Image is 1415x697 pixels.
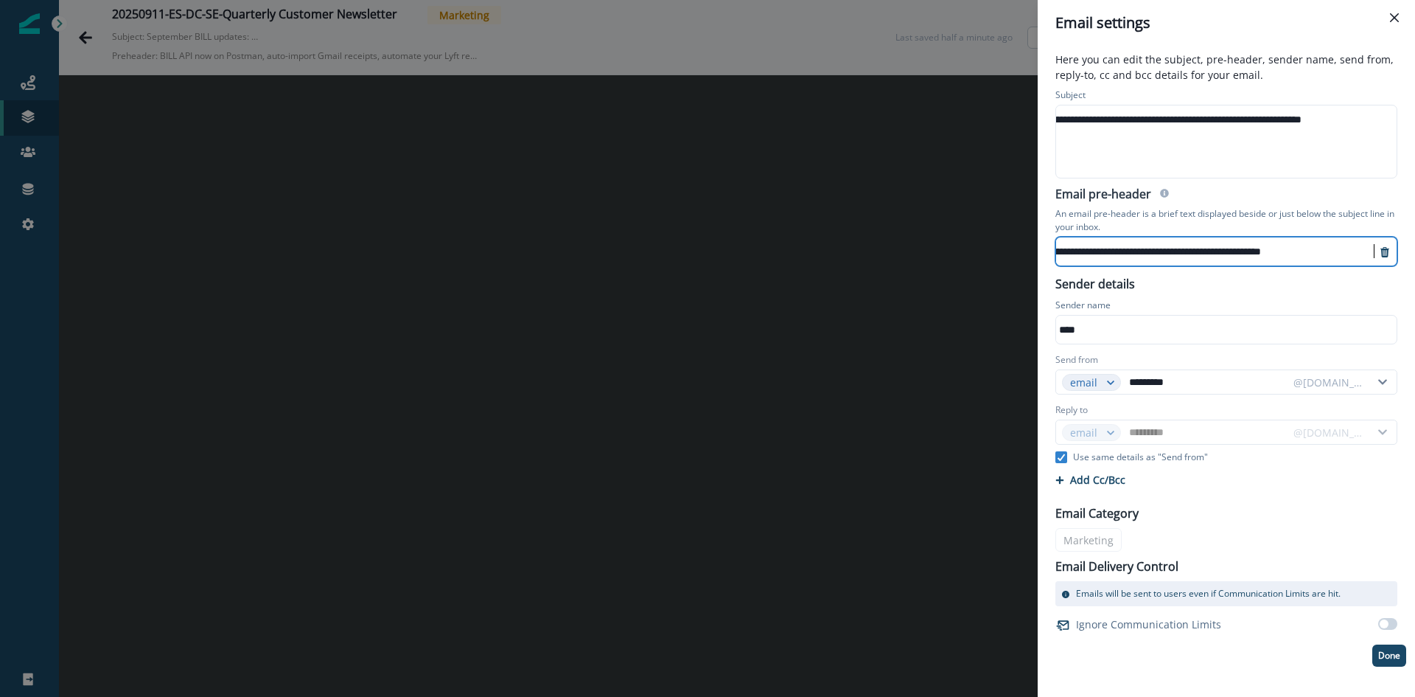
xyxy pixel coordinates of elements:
[1293,375,1364,390] div: @[DOMAIN_NAME]
[1055,12,1397,34] div: Email settings
[1076,587,1341,600] p: Emails will be sent to users even if Communication Limits are hit.
[1055,473,1125,487] button: Add Cc/Bcc
[1378,651,1400,661] p: Done
[1055,353,1098,367] label: Send from
[1379,246,1391,258] svg: remove-preheader
[1055,504,1139,522] p: Email Category
[1055,558,1178,575] p: Email Delivery Control
[1055,204,1397,237] p: An email pre-header is a brief text displayed beside or just below the subject line in your inbox.
[1055,403,1088,417] label: Reply to
[1372,645,1406,667] button: Done
[1047,272,1144,293] p: Sender details
[1070,375,1100,390] div: email
[1055,299,1111,315] p: Sender name
[1055,89,1086,105] p: Subject
[1047,52,1406,86] p: Here you can edit the subject, pre-header, sender name, send from, reply-to, cc and bcc details f...
[1055,187,1151,204] h2: Email pre-header
[1073,451,1208,464] p: Use same details as "Send from"
[1076,617,1221,632] p: Ignore Communication Limits
[1383,6,1406,30] button: Close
